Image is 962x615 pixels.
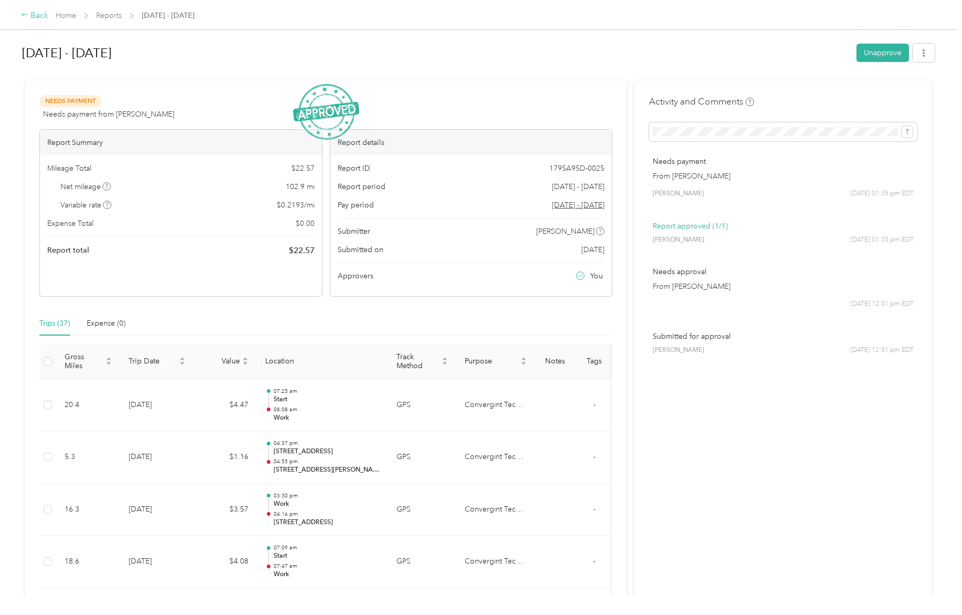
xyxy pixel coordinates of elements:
span: Report total [47,245,89,256]
h4: Activity and Comments [649,95,754,108]
td: $4.08 [194,536,257,588]
th: Track Method [388,344,456,379]
span: [DATE] - [DATE] [142,10,194,21]
span: Gross Miles [65,352,103,370]
span: Net mileage [60,181,111,192]
span: Track Method [396,352,440,370]
td: 18.6 [56,536,120,588]
span: Submitted on [338,244,383,255]
span: Needs Payment [39,95,101,107]
span: $ 22.57 [291,163,315,174]
td: 5.3 [56,431,120,484]
span: caret-up [106,356,112,362]
span: caret-up [179,356,185,362]
p: Work [274,499,380,509]
span: [PERSON_NAME] [536,226,594,237]
span: - [593,557,595,566]
span: caret-up [242,356,248,362]
th: Location [257,344,388,379]
p: 07:25 am [274,388,380,395]
span: Submitter [338,226,370,237]
h1: Sep 1 - 30, 2025 [22,40,849,66]
span: caret-down [442,360,448,367]
button: Unapprove [856,44,909,62]
p: 07:09 am [274,544,380,551]
div: Report details [330,130,612,155]
img: ApprovedStamp [293,84,359,140]
p: [STREET_ADDRESS][PERSON_NAME] [274,465,380,475]
span: [PERSON_NAME] [653,189,704,199]
p: Start [274,395,380,404]
td: [DATE] [120,379,194,432]
p: Work [274,413,380,423]
th: Gross Miles [56,344,120,379]
span: caret-down [106,360,112,367]
span: Pay period [338,200,374,211]
div: Report Summary [40,130,322,155]
span: Variable rate [60,200,112,211]
span: You [590,270,603,282]
span: $ 22.57 [289,244,315,257]
span: - [593,505,595,514]
td: [DATE] [120,484,194,536]
span: [DATE] 12:51 pm EDT [850,346,914,355]
p: 07:47 am [274,562,380,570]
span: 102.9 mi [286,181,315,192]
span: Mileage Total [47,163,91,174]
th: Purpose [456,344,535,379]
span: $ 0.2193 / mi [277,200,315,211]
td: [DATE] [120,536,194,588]
p: Needs payment [653,156,914,167]
span: Purpose [465,357,518,366]
p: 04:40 pm [274,597,380,604]
div: Trips (37) [39,318,70,329]
td: GPS [388,484,456,536]
span: $ 0.00 [296,218,315,229]
p: Start [274,551,380,561]
th: Tags [574,344,614,379]
span: caret-down [520,360,527,367]
span: 1795A95D-0025 [549,163,604,174]
a: Reports [96,11,122,20]
span: caret-down [242,360,248,367]
div: Back [21,9,48,22]
span: Report ID [338,163,370,174]
span: [DATE] 01:35 pm EDT [850,189,914,199]
span: [DATE] [581,244,604,255]
td: [DATE] [120,431,194,484]
p: 04:55 pm [274,458,380,465]
td: $1.16 [194,431,257,484]
a: Home [56,11,76,20]
td: $4.47 [194,379,257,432]
span: Go to pay period [552,200,604,211]
p: Submitted for approval [653,331,914,342]
span: [PERSON_NAME] [653,346,704,355]
th: Value [194,344,257,379]
span: Trip Date [129,357,177,366]
span: [DATE] 12:51 pm EDT [850,299,914,309]
td: Convergint Technologies [456,484,535,536]
span: - [593,400,595,409]
th: Notes [535,344,574,379]
th: Trip Date [120,344,194,379]
span: [DATE] - [DATE] [552,181,604,192]
span: Value [202,357,240,366]
p: 03:30 pm [274,492,380,499]
p: Report approved (1/1) [653,221,914,232]
span: Expense Total [47,218,93,229]
p: Work [274,570,380,579]
div: Expense (0) [87,318,126,329]
p: 04:16 pm [274,510,380,518]
p: 08:08 am [274,406,380,413]
span: Report period [338,181,385,192]
p: 04:37 pm [274,440,380,447]
td: GPS [388,536,456,588]
p: From [PERSON_NAME] [653,281,914,292]
iframe: Everlance-gr Chat Button Frame [903,556,962,615]
p: [STREET_ADDRESS] [274,447,380,456]
td: GPS [388,379,456,432]
p: Needs approval [653,266,914,277]
td: Convergint Technologies [456,379,535,432]
span: Approvers [338,270,373,282]
p: [STREET_ADDRESS] [274,518,380,527]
